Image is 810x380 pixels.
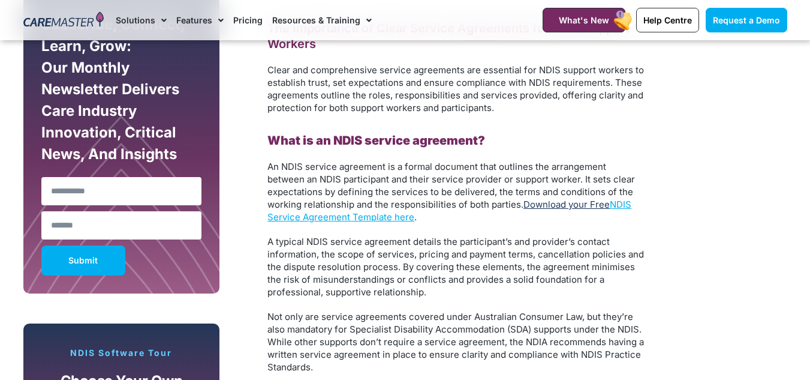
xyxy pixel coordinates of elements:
p: . [267,160,645,223]
a: NDIS Service Agreement Template here [267,199,631,223]
span: Help Centre [643,15,692,25]
span: An NDIS service agreement is a formal document that outlines the arrangement between an NDIS part... [267,161,635,210]
span: A typical NDIS service agreement details the participant’s and provider’s contact information, th... [267,236,644,298]
p: NDIS Software Tour [35,348,208,358]
span: Submit [68,258,98,264]
a: What's New [543,8,625,32]
img: CareMaster Logo [23,11,104,29]
div: Subscribe, Connect, Learn, Grow: Our Monthly Newsletter Delivers Care Industry Innovation, Critic... [38,14,205,171]
a: Help Centre [636,8,699,32]
button: Submit [41,246,125,276]
a: Download your Free [523,199,610,210]
span: Not only are service agreements covered under Australian Consumer Law, but they’re also mandatory... [267,311,644,373]
span: Request a Demo [713,15,780,25]
span: Clear and comprehensive service agreements are essential for NDIS support workers to establish tr... [267,64,644,113]
span: What's New [559,15,609,25]
a: Request a Demo [706,8,787,32]
b: What is an NDIS service agreement? [267,133,485,148]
